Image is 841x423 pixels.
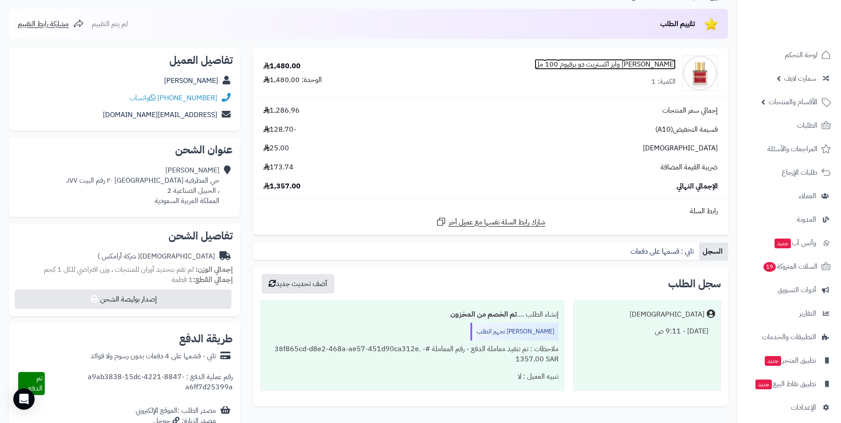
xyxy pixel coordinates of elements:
a: لوحة التحكم [743,44,836,66]
a: [PERSON_NAME] [164,75,218,86]
h2: تفاصيل الشحن [16,231,233,241]
span: المراجعات والأسئلة [767,143,818,155]
span: الإعدادات [791,401,816,414]
a: الإعدادات [743,397,836,418]
div: الكمية: 1 [651,77,676,87]
span: ( شركة أرامكس ) [98,251,140,262]
span: أدوات التسويق [778,284,816,296]
div: [PERSON_NAME] تجهيز الطلب [470,323,559,341]
a: التقارير [743,303,836,324]
a: التطبيقات والخدمات [743,326,836,348]
a: العملاء [743,185,836,207]
span: المدونة [797,213,816,226]
div: [DEMOGRAPHIC_DATA] [630,309,704,320]
button: إصدار بوليصة الشحن [15,290,231,309]
span: السلات المتروكة [763,260,818,273]
strong: إجمالي القطع: [193,274,233,285]
span: 19 [763,262,776,272]
span: تم الدفع [28,373,43,394]
div: الوحدة: 1,480.00 [263,75,322,85]
a: تطبيق نقاط البيعجديد [743,373,836,395]
div: [PERSON_NAME] حي المطرفيه [GEOGRAPHIC_DATA] ٢٠ رقم البيت ١٧٧، ، الجبيل الصناعية 2 المملكة العربية... [66,165,219,206]
span: شارك رابط السلة نفسها مع عميل آخر [449,217,545,227]
span: جديد [755,380,772,389]
div: [DATE] - 9:11 ص [579,323,715,340]
strong: إجمالي الوزن: [196,264,233,275]
h3: سجل الطلب [668,278,721,289]
small: 1 قطعة [172,274,233,285]
span: وآتس آب [774,237,816,249]
span: التطبيقات والخدمات [762,331,816,343]
span: جديد [765,356,781,366]
span: 173.74 [263,162,293,172]
div: Open Intercom Messenger [13,388,35,410]
div: [DEMOGRAPHIC_DATA] [98,251,215,262]
span: سمارت لايف [784,72,816,85]
span: طلبات الإرجاع [782,166,818,179]
div: ملاحظات : تم تنفيذ معاملة الدفع - رقم المعاملة #38f865cd-d8e2-468a-ae57-451d90ca312e. - 1357.00 SAR [266,341,559,368]
span: لم يتم التقييم [92,19,128,29]
span: لوحة التحكم [785,49,818,61]
span: ضريبة القيمة المضافة [661,162,718,172]
div: تابي - قسّمها على 4 دفعات بدون رسوم ولا فوائد [90,351,216,361]
span: [DEMOGRAPHIC_DATA] [643,143,718,153]
h2: عنوان الشحن [16,145,233,155]
span: تطبيق المتجر [764,354,816,367]
button: أضف تحديث جديد [262,274,334,294]
span: تقييم الطلب [660,19,695,29]
span: الإجمالي النهائي [677,181,718,192]
a: الطلبات [743,115,836,136]
a: السجل [699,243,728,260]
span: قسيمة التخفيض(A10) [655,125,718,135]
a: المدونة [743,209,836,230]
img: 1738223258-8681008055173-nishane-nishane-hundred-silent-ways-extrait-de-parfum---100-ml_1_-90x90.jpg [683,55,717,91]
span: 25.00 [263,143,289,153]
span: جديد [775,239,791,248]
a: أدوات التسويق [743,279,836,301]
span: 1,286.96 [263,106,300,116]
a: السلات المتروكة19 [743,256,836,277]
span: العملاء [799,190,816,202]
a: تابي : قسمها على دفعات [627,243,699,260]
a: واتساب [129,93,156,103]
span: تطبيق نقاط البيع [755,378,816,390]
div: إنشاء الطلب .... [266,306,559,323]
h2: طريقة الدفع [179,333,233,344]
h2: تفاصيل العميل [16,55,233,66]
span: الطلبات [797,119,818,132]
a: [PERSON_NAME] وايز اكستريت دو برفيوم 100 مل [535,59,676,70]
a: [EMAIL_ADDRESS][DOMAIN_NAME] [103,110,217,120]
a: مشاركة رابط التقييم [18,19,84,29]
a: شارك رابط السلة نفسها مع عميل آخر [436,216,545,227]
span: التقارير [799,307,816,320]
span: إجمالي سعر المنتجات [662,106,718,116]
a: المراجعات والأسئلة [743,138,836,160]
a: وآتس آبجديد [743,232,836,254]
div: تنبيه العميل : لا [266,368,559,385]
span: 1,357.00 [263,181,301,192]
div: رقم عملية الدفع : a9ab3838-15dc-4221-8847-a6ff7d25399a [45,372,233,395]
a: طلبات الإرجاع [743,162,836,183]
b: تم الخصم من المخزون [450,309,517,320]
a: [PHONE_NUMBER] [157,93,217,103]
img: logo-2.png [781,25,833,43]
span: -128.70 [263,125,296,135]
div: 1,480.00 [263,61,301,71]
span: لم تقم بتحديد أوزان للمنتجات ، وزن افتراضي للكل 1 كجم [44,264,194,275]
div: رابط السلة [257,206,724,216]
span: مشاركة رابط التقييم [18,19,69,29]
span: الأقسام والمنتجات [769,96,818,108]
a: تطبيق المتجرجديد [743,350,836,371]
